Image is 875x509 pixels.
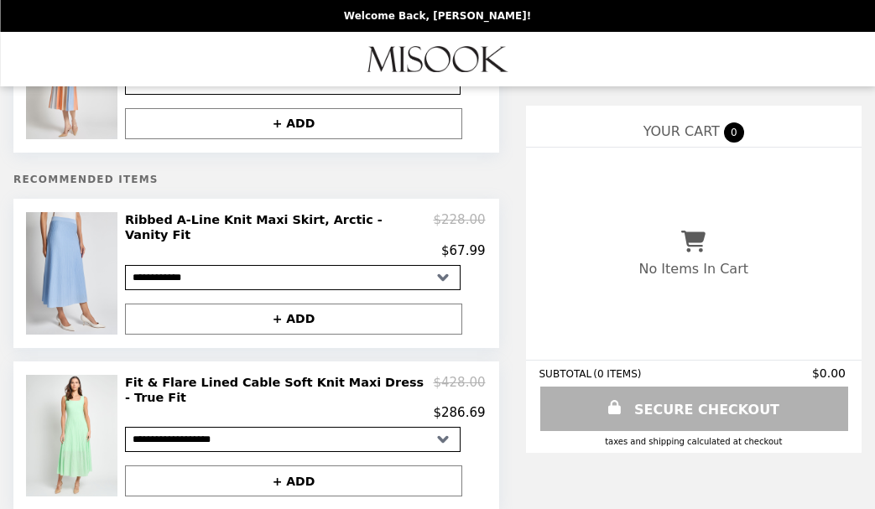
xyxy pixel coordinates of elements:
[26,375,122,497] img: Fit & Flare Lined Cable Soft Knit Maxi Dress - True Fit
[13,174,499,185] h5: Recommended Items
[433,375,485,406] p: $428.00
[26,212,122,335] img: Ribbed A-Line Knit Maxi Skirt, Arctic - Vanity Fit
[724,122,744,143] span: 0
[125,108,462,139] button: + ADD
[125,375,433,406] h2: Fit & Flare Lined Cable Soft Knit Maxi Dress - True Fit
[125,465,462,496] button: + ADD
[367,42,508,76] img: Brand Logo
[812,366,848,380] span: $0.00
[433,212,485,243] p: $228.00
[539,437,849,446] div: Taxes and Shipping calculated at checkout
[433,405,485,420] p: $286.69
[125,212,433,243] h2: Ribbed A-Line Knit Maxi Skirt, Arctic - Vanity Fit
[344,10,531,22] p: Welcome Back, [PERSON_NAME]!
[539,368,594,380] span: SUBTOTAL
[441,243,486,258] p: $67.99
[125,265,461,290] select: Select a product variant
[643,123,720,139] span: YOUR CART
[125,304,462,335] button: + ADD
[125,427,461,452] select: Select a product variant
[639,261,748,277] p: No Items In Cart
[593,368,641,380] span: ( 0 ITEMS )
